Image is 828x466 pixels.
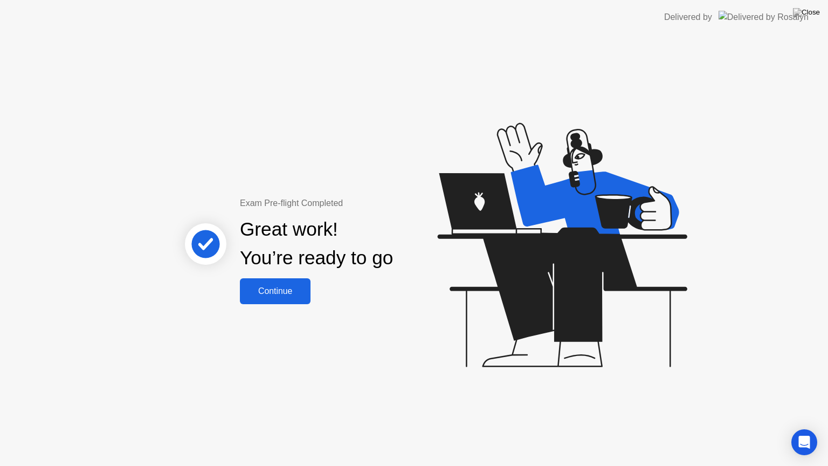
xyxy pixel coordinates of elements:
[240,215,393,272] div: Great work! You’re ready to go
[240,197,463,210] div: Exam Pre-flight Completed
[240,278,310,304] button: Continue
[664,11,712,24] div: Delivered by
[791,429,817,455] div: Open Intercom Messenger
[243,286,307,296] div: Continue
[719,11,809,23] img: Delivered by Rosalyn
[793,8,820,17] img: Close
